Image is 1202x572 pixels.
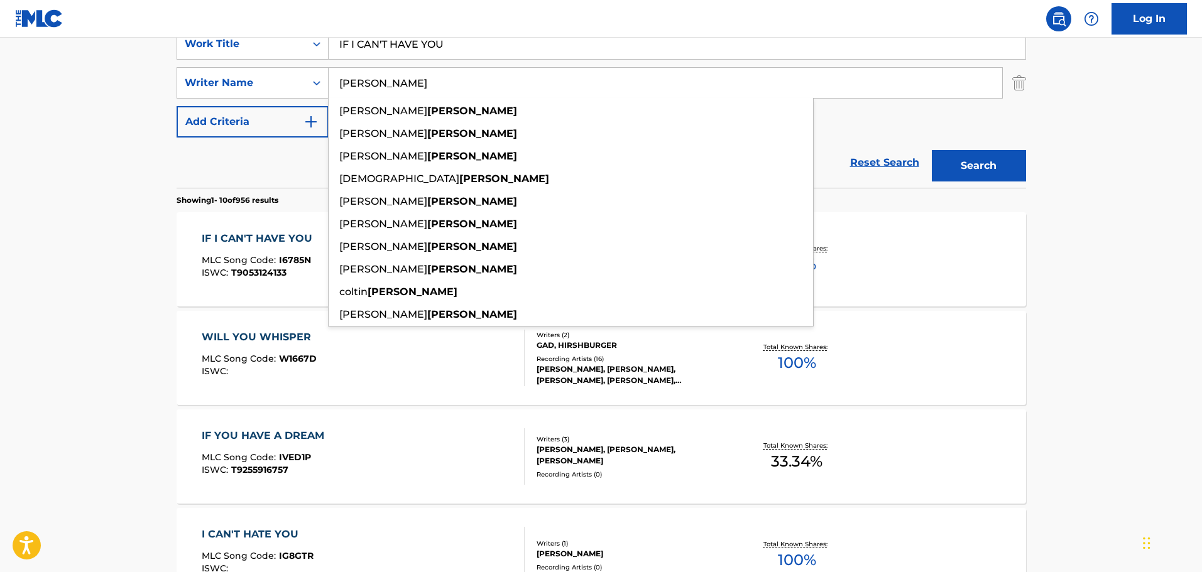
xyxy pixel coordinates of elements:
[427,218,517,230] strong: [PERSON_NAME]
[202,353,279,364] span: MLC Song Code :
[177,106,329,138] button: Add Criteria
[1084,11,1099,26] img: help
[537,354,726,364] div: Recording Artists ( 16 )
[763,441,831,450] p: Total Known Shares:
[537,364,726,386] div: [PERSON_NAME], [PERSON_NAME], [PERSON_NAME], [PERSON_NAME], [PERSON_NAME]
[279,550,314,561] span: IG8GTR
[763,539,831,549] p: Total Known Shares:
[202,550,279,561] span: MLC Song Code :
[185,75,298,90] div: Writer Name
[279,451,311,463] span: IVED1P
[202,330,317,345] div: WILL YOU WHISPER
[537,434,726,444] div: Writers ( 3 )
[537,539,726,548] div: Writers ( 1 )
[202,451,279,463] span: MLC Song Code :
[202,231,319,246] div: IF I CAN'T HAVE YOU
[537,330,726,340] div: Writers ( 2 )
[279,353,317,364] span: W1667D
[427,150,517,162] strong: [PERSON_NAME]
[459,173,549,185] strong: [PERSON_NAME]
[1046,6,1071,31] a: Public Search
[185,36,298,51] div: Work Title
[202,428,331,443] div: IF YOU HAVE A DREAM
[1051,11,1066,26] img: search
[537,548,726,559] div: [PERSON_NAME]
[932,150,1026,181] button: Search
[177,311,1026,405] a: WILL YOU WHISPERMLC Song Code:W1667DISWC:Writers (2)GAD, HIRSHBURGERRecording Artists (16)[PERSON...
[339,150,427,162] span: [PERSON_NAME]
[427,105,517,117] strong: [PERSON_NAME]
[771,450,822,473] span: 33.34 %
[202,365,231,377] span: ISWC :
[339,308,427,320] span: [PERSON_NAME]
[427,263,517,275] strong: [PERSON_NAME]
[778,549,816,571] span: 100 %
[339,173,459,185] span: [DEMOGRAPHIC_DATA]
[177,195,278,206] p: Showing 1 - 10 of 956 results
[1139,512,1202,572] iframe: Chat Widget
[339,127,427,139] span: [PERSON_NAME]
[1079,6,1104,31] div: Help
[537,340,726,351] div: GAD, HIRSHBURGER
[339,240,427,252] span: [PERSON_NAME]
[778,352,816,374] span: 100 %
[177,212,1026,306] a: IF I CAN'T HAVE YOUMLC Song Code:I6785NISWC:T9053124133Writers (2)[PERSON_NAME], [PERSON_NAME]Rec...
[202,267,231,278] span: ISWC :
[231,464,288,475] span: T9255916757
[177,28,1026,188] form: Search Form
[537,444,726,467] div: [PERSON_NAME], [PERSON_NAME], [PERSON_NAME]
[844,149,926,176] a: Reset Search
[202,254,279,266] span: MLC Song Code :
[177,409,1026,504] a: IF YOU HAVE A DREAMMLC Song Code:IVED1PISWC:T9255916757Writers (3)[PERSON_NAME], [PERSON_NAME], [...
[763,342,831,352] p: Total Known Shares:
[427,195,517,207] strong: [PERSON_NAME]
[537,470,726,479] div: Recording Artists ( 0 )
[339,263,427,275] span: [PERSON_NAME]
[303,114,319,129] img: 9d2ae6d4665cec9f34b9.svg
[339,195,427,207] span: [PERSON_NAME]
[427,127,517,139] strong: [PERSON_NAME]
[339,105,427,117] span: [PERSON_NAME]
[537,563,726,572] div: Recording Artists ( 0 )
[427,308,517,320] strong: [PERSON_NAME]
[202,527,314,542] div: I CAN'T HATE YOU
[368,286,457,298] strong: [PERSON_NAME]
[1012,67,1026,99] img: Delete Criterion
[1143,524,1150,562] div: Drag
[279,254,311,266] span: I6785N
[427,240,517,252] strong: [PERSON_NAME]
[339,218,427,230] span: [PERSON_NAME]
[1112,3,1187,35] a: Log In
[202,464,231,475] span: ISWC :
[339,286,368,298] span: coltin
[15,9,63,28] img: MLC Logo
[231,267,287,278] span: T9053124133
